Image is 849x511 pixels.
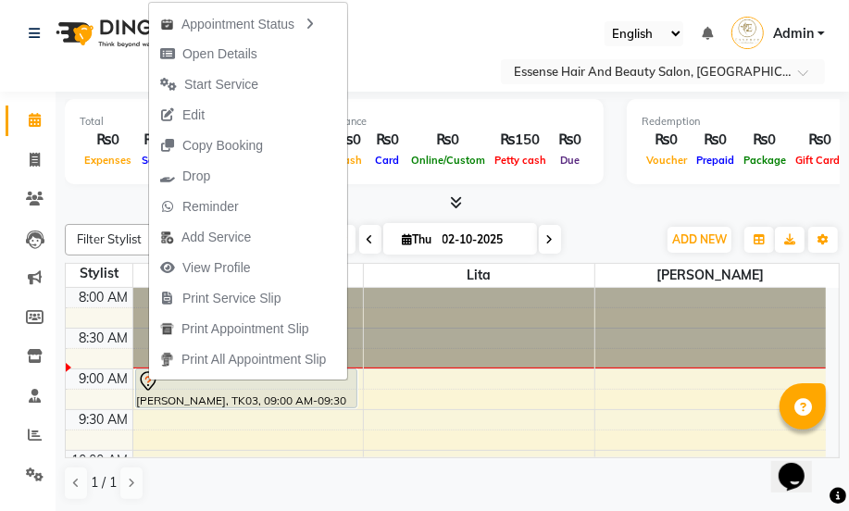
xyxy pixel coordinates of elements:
[160,18,174,31] img: apt_status.png
[731,17,764,49] img: Admin
[184,75,258,94] span: Start Service
[692,130,739,151] div: ₨0
[137,154,173,167] span: Sales
[149,7,347,39] div: Appointment Status
[331,130,368,151] div: ₨0
[80,130,136,151] div: ₨0
[76,329,132,348] div: 8:30 AM
[437,226,530,254] input: 2025-10-02
[181,228,251,247] span: Add Service
[668,227,731,253] button: ADD NEW
[309,225,356,254] span: Today
[490,154,551,167] span: Petty cash
[642,154,692,167] span: Voucher
[66,264,132,283] div: Stylist
[406,130,490,151] div: ₨0
[160,231,174,244] img: add-service.png
[182,258,251,278] span: View Profile
[368,130,406,151] div: ₨0
[69,451,132,470] div: 10:00 AM
[91,473,117,492] span: 1 / 1
[80,114,278,130] div: Total
[773,24,814,44] span: Admin
[76,369,132,389] div: 9:00 AM
[133,264,364,287] span: [PERSON_NAME]
[398,232,437,246] span: Thu
[371,154,405,167] span: Card
[771,437,830,492] iframe: chat widget
[642,130,692,151] div: ₨0
[160,353,174,367] img: printall.png
[364,264,594,287] span: Lita
[331,114,589,130] div: Finance
[182,136,263,156] span: Copy Booking
[595,264,826,287] span: [PERSON_NAME]
[160,322,174,336] img: printapt.png
[136,130,174,151] div: ₨0
[182,197,239,217] span: Reminder
[181,319,309,339] span: Print Appointment Slip
[136,369,356,407] div: [PERSON_NAME], TK03, 09:00 AM-09:30 AM, Men & Kid Cut
[556,154,584,167] span: Due
[332,154,368,167] span: Cash
[672,232,727,246] span: ADD NEW
[490,130,551,151] div: ₨150
[77,231,142,246] span: Filter Stylist
[406,154,490,167] span: Online/Custom
[182,106,205,125] span: Edit
[76,410,132,430] div: 9:30 AM
[80,154,136,167] span: Expenses
[692,154,739,167] span: Prepaid
[739,154,791,167] span: Package
[76,288,132,307] div: 8:00 AM
[551,130,589,151] div: ₨0
[182,167,210,186] span: Drop
[182,289,281,308] span: Print Service Slip
[182,44,257,64] span: Open Details
[181,350,326,369] span: Print All Appointment Slip
[47,7,174,59] img: logo
[739,130,791,151] div: ₨0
